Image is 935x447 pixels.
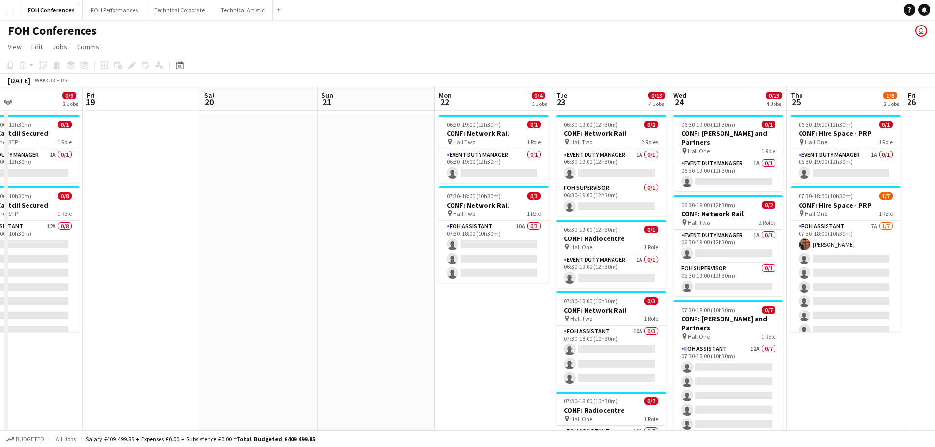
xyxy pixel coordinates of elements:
[31,42,43,51] span: Edit
[83,0,146,20] button: FOH Performances
[61,77,71,84] div: BST
[86,435,315,443] div: Salary £409 499.85 + Expenses £0.00 + Subsistence £0.00 =
[27,40,47,53] a: Edit
[32,77,57,84] span: Week 38
[915,25,927,37] app-user-avatar: Visitor Services
[16,436,44,443] span: Budgeted
[20,0,83,20] button: FOH Conferences
[8,42,22,51] span: View
[237,435,315,443] span: Total Budgeted £409 499.85
[54,435,78,443] span: All jobs
[8,76,30,85] div: [DATE]
[77,42,99,51] span: Comms
[146,0,213,20] button: Technical Corporate
[8,24,97,38] h1: FOH Conferences
[73,40,103,53] a: Comms
[49,40,71,53] a: Jobs
[5,434,46,445] button: Budgeted
[4,40,26,53] a: View
[213,0,273,20] button: Technical Artistic
[53,42,67,51] span: Jobs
